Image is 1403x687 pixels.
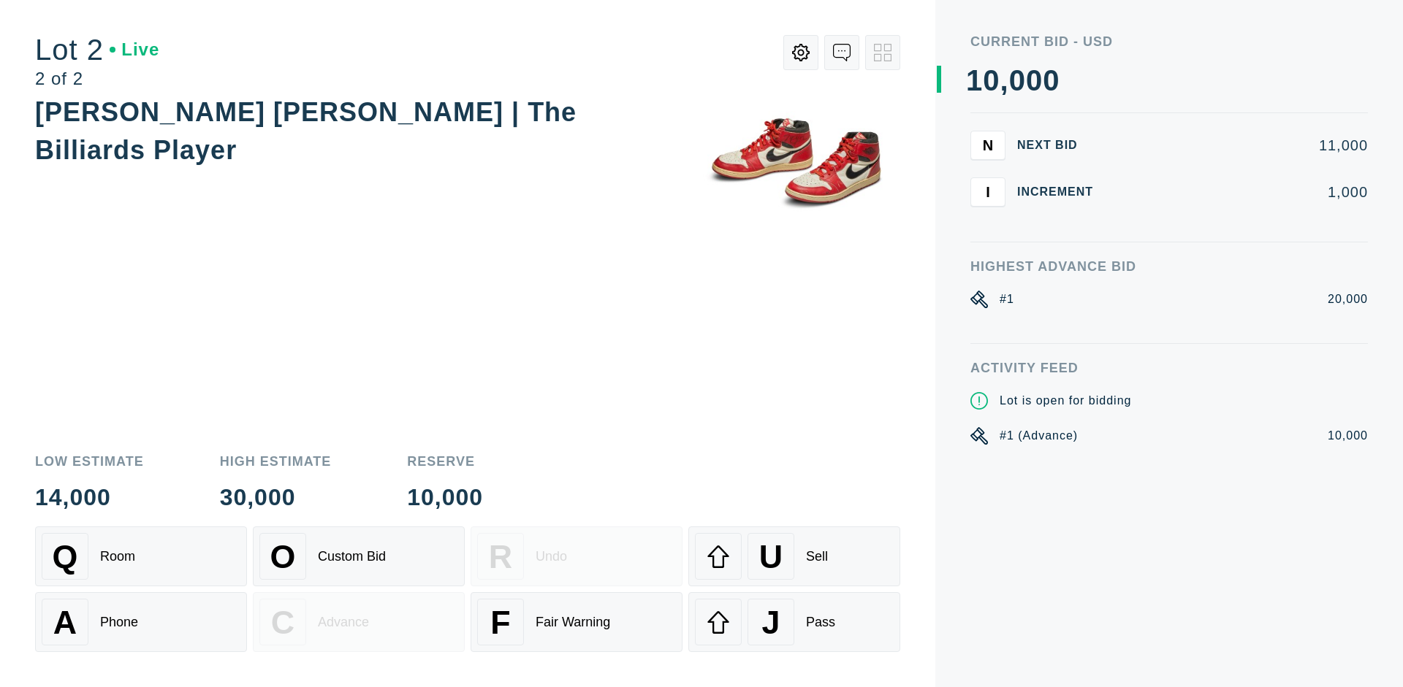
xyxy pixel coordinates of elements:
[407,455,483,468] div: Reserve
[35,485,144,509] div: 14,000
[1043,66,1060,95] div: 0
[536,549,567,564] div: Undo
[761,604,780,641] span: J
[35,35,159,64] div: Lot 2
[53,604,77,641] span: A
[806,549,828,564] div: Sell
[35,70,159,88] div: 2 of 2
[1328,427,1368,445] div: 10,000
[270,538,296,575] span: O
[253,526,465,586] button: OCustom Bid
[970,177,1005,207] button: I
[110,41,159,58] div: Live
[1026,66,1043,95] div: 0
[220,455,332,468] div: High Estimate
[966,66,983,95] div: 1
[471,592,683,652] button: FFair Warning
[688,592,900,652] button: JPass
[489,538,512,575] span: R
[407,485,483,509] div: 10,000
[1117,138,1368,153] div: 11,000
[35,526,247,586] button: QRoom
[318,549,386,564] div: Custom Bid
[35,455,144,468] div: Low Estimate
[53,538,78,575] span: Q
[970,361,1368,375] div: Activity Feed
[970,35,1368,48] div: Current Bid - USD
[100,615,138,630] div: Phone
[1000,427,1078,445] div: #1 (Advance)
[986,183,990,200] span: I
[1000,291,1014,308] div: #1
[220,485,332,509] div: 30,000
[253,592,465,652] button: CAdvance
[100,549,135,564] div: Room
[970,131,1005,160] button: N
[1017,186,1105,198] div: Increment
[1117,185,1368,199] div: 1,000
[759,538,783,575] span: U
[1017,139,1105,151] div: Next Bid
[983,66,1000,95] div: 0
[1009,66,1026,95] div: 0
[490,604,510,641] span: F
[806,615,835,630] div: Pass
[471,526,683,586] button: RUndo
[1328,291,1368,308] div: 20,000
[983,137,993,153] span: N
[35,592,247,652] button: APhone
[970,260,1368,273] div: Highest Advance Bid
[318,615,369,630] div: Advance
[536,615,610,630] div: Fair Warning
[1000,66,1009,358] div: ,
[35,97,577,165] div: [PERSON_NAME] [PERSON_NAME] | The Billiards Player
[1000,392,1131,410] div: Lot is open for bidding
[688,526,900,586] button: USell
[271,604,294,641] span: C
